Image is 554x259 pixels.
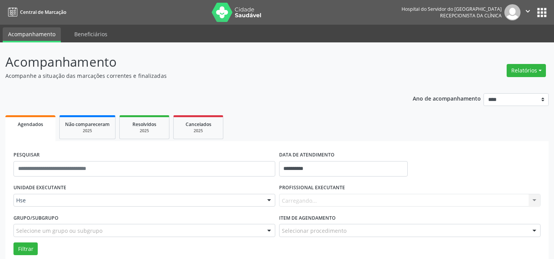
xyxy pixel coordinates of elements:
[504,4,521,20] img: img
[186,121,211,128] span: Cancelados
[179,128,218,134] div: 2025
[282,227,346,235] span: Selecionar procedimento
[65,128,110,134] div: 2025
[13,212,59,224] label: Grupo/Subgrupo
[535,6,549,19] button: apps
[13,149,40,161] label: PESQUISAR
[20,9,66,15] span: Central de Marcação
[125,128,164,134] div: 2025
[279,182,345,194] label: PROFISSIONAL EXECUTANTE
[132,121,156,128] span: Resolvidos
[440,12,502,19] span: Recepcionista da clínica
[507,64,546,77] button: Relatórios
[69,27,113,41] a: Beneficiários
[13,182,66,194] label: UNIDADE EXECUTANTE
[13,242,38,256] button: Filtrar
[18,121,43,128] span: Agendados
[16,197,259,204] span: Hse
[279,149,335,161] label: DATA DE ATENDIMENTO
[16,227,102,235] span: Selecione um grupo ou subgrupo
[3,27,61,42] a: Acompanhamento
[65,121,110,128] span: Não compareceram
[5,6,66,18] a: Central de Marcação
[5,72,386,80] p: Acompanhe a situação das marcações correntes e finalizadas
[402,6,502,12] div: Hospital do Servidor do [GEOGRAPHIC_DATA]
[279,212,336,224] label: Item de agendamento
[5,52,386,72] p: Acompanhamento
[413,93,481,103] p: Ano de acompanhamento
[521,4,535,20] button: 
[524,7,532,15] i: 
